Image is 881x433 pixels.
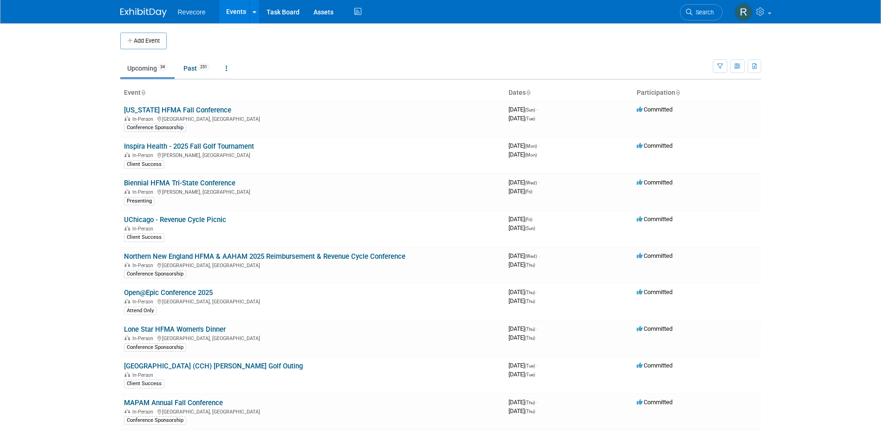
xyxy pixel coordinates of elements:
span: - [534,216,535,223]
span: In-Person [132,335,156,341]
div: Client Success [124,160,164,169]
a: [GEOGRAPHIC_DATA] (CCH) [PERSON_NAME] Golf Outing [124,362,303,370]
span: - [536,289,538,295]
span: [DATE] [509,151,537,158]
span: Committed [637,216,672,223]
span: Committed [637,289,672,295]
div: [GEOGRAPHIC_DATA], [GEOGRAPHIC_DATA] [124,115,501,122]
a: Open@Epic Conference 2025 [124,289,213,297]
span: Committed [637,142,672,149]
a: Biennial HFMA Tri-State Conference [124,179,235,187]
span: (Thu) [525,409,535,414]
a: UChicago - Revenue Cycle Picnic [124,216,226,224]
a: Sort by Participation Type [675,89,680,96]
img: In-Person Event [124,409,130,413]
span: (Sun) [525,226,535,231]
span: - [536,362,538,369]
span: [DATE] [509,289,538,295]
img: In-Person Event [124,152,130,157]
span: [DATE] [509,188,532,195]
span: (Sun) [525,107,535,112]
span: [DATE] [509,216,535,223]
div: [GEOGRAPHIC_DATA], [GEOGRAPHIC_DATA] [124,334,501,341]
span: [DATE] [509,179,540,186]
img: In-Person Event [124,226,130,230]
span: [DATE] [509,362,538,369]
span: (Mon) [525,144,537,149]
a: Search [680,4,723,20]
span: - [538,142,540,149]
th: Event [120,85,505,101]
img: In-Person Event [124,335,130,340]
span: [DATE] [509,334,535,341]
span: (Tue) [525,372,535,377]
span: Revecore [178,8,206,16]
button: Add Event [120,33,167,49]
a: MAPAM Annual Fall Conference [124,399,223,407]
span: - [536,325,538,332]
span: (Thu) [525,299,535,304]
span: (Fri) [525,189,532,194]
img: In-Person Event [124,262,130,267]
div: Conference Sponsorship [124,343,186,352]
img: In-Person Event [124,372,130,377]
a: Inspira Health - 2025 Fall Golf Tournament [124,142,254,151]
div: Conference Sponsorship [124,270,186,278]
span: (Wed) [525,254,537,259]
span: Committed [637,179,672,186]
span: [DATE] [509,407,535,414]
img: ExhibitDay [120,8,167,17]
span: Committed [637,106,672,113]
span: (Tue) [525,363,535,368]
div: [GEOGRAPHIC_DATA], [GEOGRAPHIC_DATA] [124,297,501,305]
div: Conference Sponsorship [124,416,186,425]
span: [DATE] [509,297,535,304]
img: In-Person Event [124,189,130,194]
div: Client Success [124,233,164,242]
span: [DATE] [509,115,535,122]
span: Committed [637,362,672,369]
span: In-Person [132,299,156,305]
span: Search [692,9,714,16]
span: (Mon) [525,152,537,157]
a: Sort by Event Name [141,89,145,96]
span: (Fri) [525,217,532,222]
span: (Thu) [525,335,535,341]
a: Sort by Start Date [526,89,530,96]
a: Northern New England HFMA & AAHAM 2025 Reimbursement & Revenue Cycle Conference [124,252,405,261]
span: [DATE] [509,106,538,113]
div: Conference Sponsorship [124,124,186,132]
span: In-Person [132,409,156,415]
a: Past251 [176,59,217,77]
th: Dates [505,85,633,101]
a: [US_STATE] HFMA Fall Conference [124,106,231,114]
div: Client Success [124,380,164,388]
span: [DATE] [509,261,535,268]
div: [PERSON_NAME], [GEOGRAPHIC_DATA] [124,151,501,158]
span: [DATE] [509,224,535,231]
span: In-Person [132,372,156,378]
span: (Tue) [525,116,535,121]
span: Committed [637,399,672,406]
span: In-Person [132,152,156,158]
span: In-Person [132,116,156,122]
span: 251 [197,64,210,71]
span: [DATE] [509,325,538,332]
span: 34 [157,64,168,71]
img: In-Person Event [124,116,130,121]
div: Attend Only [124,307,157,315]
span: (Thu) [525,262,535,268]
span: [DATE] [509,142,540,149]
div: [GEOGRAPHIC_DATA], [GEOGRAPHIC_DATA] [124,407,501,415]
span: (Thu) [525,290,535,295]
span: In-Person [132,262,156,269]
a: Lone Star HFMA Women's Dinner [124,325,226,334]
span: [DATE] [509,252,540,259]
span: - [538,252,540,259]
span: In-Person [132,226,156,232]
span: Committed [637,252,672,259]
div: [GEOGRAPHIC_DATA], [GEOGRAPHIC_DATA] [124,261,501,269]
span: Committed [637,325,672,332]
th: Participation [633,85,761,101]
span: [DATE] [509,371,535,378]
